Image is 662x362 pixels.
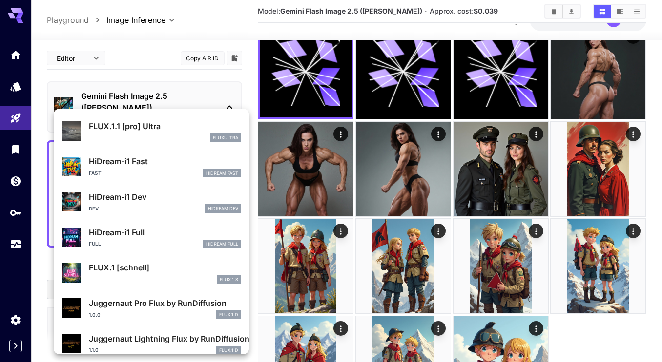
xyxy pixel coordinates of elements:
[62,223,241,252] div: HiDream-i1 FullFullHiDream Full
[89,227,241,238] p: HiDream-i1 Full
[62,116,241,146] div: FLUX.1.1 [pro] Ultrafluxultra
[89,346,99,354] p: 1.1.0
[89,333,241,344] p: Juggernaut Lightning Flux by RunDiffusion
[89,120,241,132] p: FLUX.1.1 [pro] Ultra
[62,329,241,359] div: Juggernaut Lightning Flux by RunDiffusion1.1.0FLUX.1 D
[89,297,241,309] p: Juggernaut Pro Flux by RunDiffusion
[89,205,99,212] p: Dev
[62,293,241,323] div: Juggernaut Pro Flux by RunDiffusion1.0.0FLUX.1 D
[62,187,241,217] div: HiDream-i1 DevDevHiDream Dev
[62,152,241,181] div: HiDream-i1 FastFastHiDream Fast
[220,276,238,283] p: FLUX.1 S
[219,347,238,354] p: FLUX.1 D
[206,170,238,177] p: HiDream Fast
[62,258,241,287] div: FLUX.1 [schnell]FLUX.1 S
[89,170,102,177] p: Fast
[206,241,238,248] p: HiDream Full
[89,240,101,248] p: Full
[89,155,241,167] p: HiDream-i1 Fast
[89,262,241,273] p: FLUX.1 [schnell]
[89,311,101,319] p: 1.0.0
[219,311,238,318] p: FLUX.1 D
[89,191,241,203] p: HiDream-i1 Dev
[208,205,238,212] p: HiDream Dev
[213,134,238,141] p: fluxultra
